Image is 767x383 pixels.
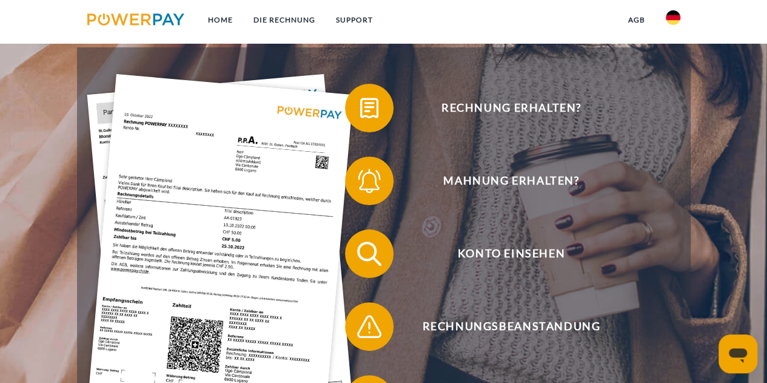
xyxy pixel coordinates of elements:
a: Home [197,9,243,31]
a: agb [618,9,655,31]
img: de [666,10,680,25]
iframe: Schaltfläche zum Öffnen des Messaging-Fensters [718,334,757,373]
img: qb_bell.svg [354,166,384,196]
img: qb_search.svg [354,239,384,269]
img: qb_warning.svg [354,311,384,342]
span: Rechnungsbeanstandung [363,302,660,351]
span: Konto einsehen [363,229,660,278]
span: Rechnung erhalten? [363,84,660,132]
a: SUPPORT [325,9,383,31]
button: Rechnungsbeanstandung [345,302,660,351]
img: logo-powerpay.svg [87,13,185,25]
button: Konto einsehen [345,229,660,278]
span: Mahnung erhalten? [363,157,660,205]
button: Mahnung erhalten? [345,157,660,205]
img: qb_bill.svg [354,93,384,123]
button: Rechnung erhalten? [345,84,660,132]
a: DIE RECHNUNG [243,9,325,31]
